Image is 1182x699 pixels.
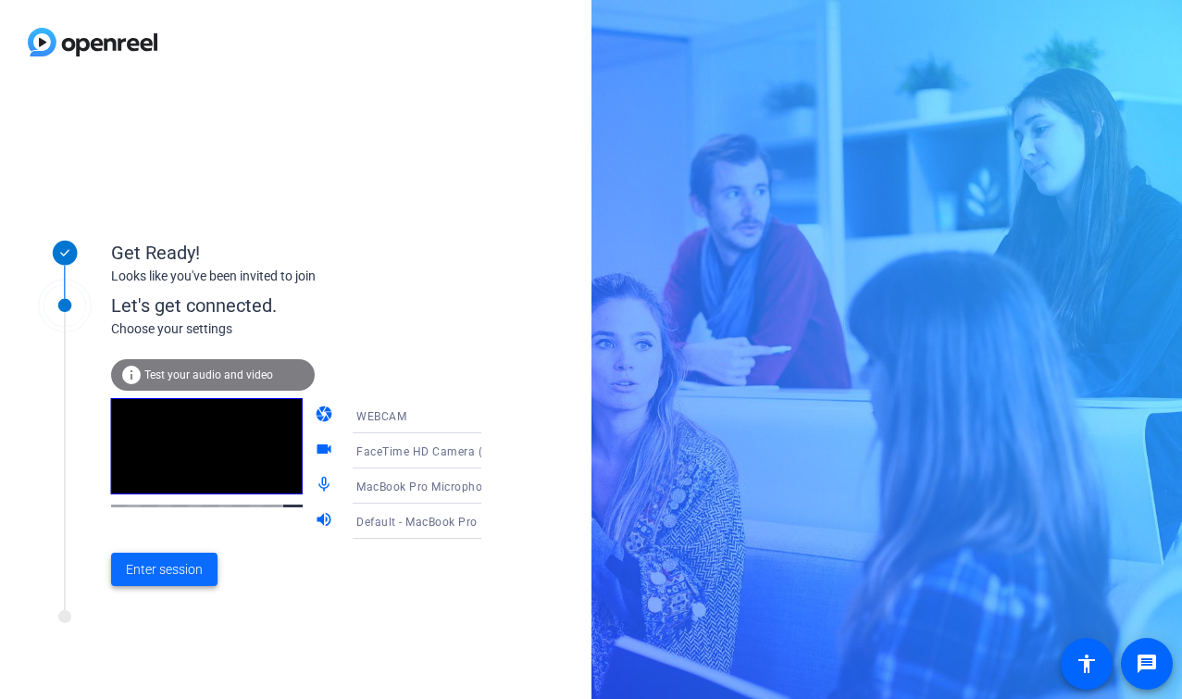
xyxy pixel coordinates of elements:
mat-icon: videocam [315,440,337,462]
span: MacBook Pro Microphone (Built-in) [356,479,545,493]
mat-icon: camera [315,405,337,427]
span: FaceTime HD Camera (CDBF:5350) [356,443,547,458]
div: Get Ready! [111,239,481,267]
span: Test your audio and video [144,368,273,381]
div: Let's get connected. [111,292,519,319]
div: Choose your settings [111,319,519,339]
mat-icon: info [120,364,143,386]
span: WEBCAM [356,410,406,423]
mat-icon: volume_up [315,510,337,532]
span: Enter session [126,560,203,580]
mat-icon: accessibility [1076,653,1098,675]
span: Default - MacBook Pro Speakers (Built-in) [356,514,579,529]
button: Enter session [111,553,218,586]
mat-icon: mic_none [315,475,337,497]
mat-icon: message [1136,653,1158,675]
div: Looks like you've been invited to join [111,267,481,286]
